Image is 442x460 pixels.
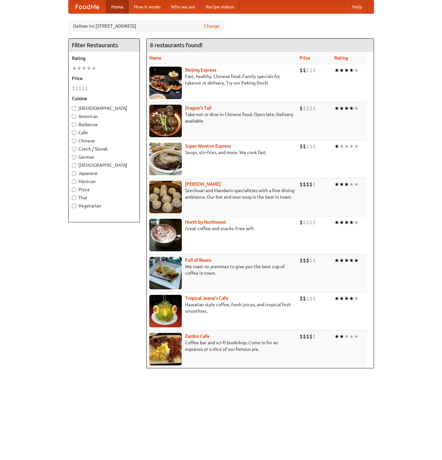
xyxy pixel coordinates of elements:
[149,105,182,137] img: dragon.jpg
[334,181,339,188] li: ★
[309,181,313,188] li: $
[72,170,136,177] label: Japanese
[303,181,306,188] li: $
[349,105,354,112] li: ★
[185,296,228,301] a: Tropical Jeeve's Cafe
[349,257,354,264] li: ★
[82,65,87,72] li: ★
[313,219,316,226] li: $
[303,295,306,302] li: $
[334,257,339,264] li: ★
[354,295,359,302] li: ★
[354,143,359,150] li: ★
[185,143,231,149] a: Super Wonton Express
[347,0,367,13] a: Help
[72,203,136,209] label: Vegetarian
[166,0,200,13] a: Who we are
[72,113,136,120] label: American
[72,194,136,201] label: Thai
[339,333,344,340] li: ★
[69,0,106,13] a: FoodMe
[300,67,303,74] li: $
[313,257,316,264] li: $
[149,143,182,175] img: superwonton.jpg
[313,333,316,340] li: $
[185,257,211,263] a: Full of Beans
[85,85,88,92] li: $
[72,95,136,102] h5: Cuisine
[300,333,303,340] li: $
[72,105,136,112] label: [DEMOGRAPHIC_DATA]
[185,334,209,339] b: Zardoz Cafe
[75,85,78,92] li: $
[149,295,182,327] img: jeeves.jpg
[300,143,303,150] li: $
[185,67,216,72] a: Beijing Express
[72,163,76,167] input: [DEMOGRAPHIC_DATA]
[309,333,313,340] li: $
[72,131,76,135] input: Cafe
[72,147,76,151] input: Czech / Slovak
[339,105,344,112] li: ★
[149,55,161,60] a: Name
[349,143,354,150] li: ★
[344,143,349,150] li: ★
[349,333,354,340] li: ★
[185,181,221,187] b: [PERSON_NAME]
[303,257,306,264] li: $
[334,143,339,150] li: ★
[349,295,354,302] li: ★
[354,219,359,226] li: ★
[300,295,303,302] li: $
[303,333,306,340] li: $
[149,333,182,365] img: zardoz.jpg
[339,181,344,188] li: ★
[313,181,316,188] li: $
[344,295,349,302] li: ★
[72,155,76,159] input: German
[300,219,303,226] li: $
[77,65,82,72] li: ★
[82,85,85,92] li: $
[72,106,76,111] input: [DEMOGRAPHIC_DATA]
[344,105,349,112] li: ★
[149,111,295,124] p: Take-out or dine-in Chinese food. Open late. Delivery available
[204,23,220,29] a: Change
[306,219,309,226] li: $
[72,171,76,176] input: Japanese
[72,85,75,92] li: $
[72,139,76,143] input: Chinese
[306,105,309,112] li: $
[200,0,239,13] a: Recipe videos
[354,181,359,188] li: ★
[300,55,310,60] a: Price
[149,67,182,99] img: beijing.jpg
[309,219,313,226] li: $
[149,187,295,200] p: Szechuan and Mandarin specialities with a fine dining ambiance. Our hot and sour soup is the best...
[349,67,354,74] li: ★
[72,129,136,136] label: Cafe
[344,181,349,188] li: ★
[72,188,76,192] input: Pizza
[72,123,76,127] input: Barbecue
[344,67,349,74] li: ★
[72,121,136,128] label: Barbecue
[313,295,316,302] li: $
[306,257,309,264] li: $
[185,105,211,111] a: Dragon's Tail
[339,67,344,74] li: ★
[149,219,182,251] img: north.jpg
[339,143,344,150] li: ★
[150,42,203,48] ng-pluralize: 8 restaurants found!
[354,257,359,264] li: ★
[306,181,309,188] li: $
[313,143,316,150] li: $
[300,181,303,188] li: $
[69,39,140,52] h4: Filter Restaurants
[306,67,309,74] li: $
[149,263,295,276] p: We roast on premises to give you the best cup of coffee in town.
